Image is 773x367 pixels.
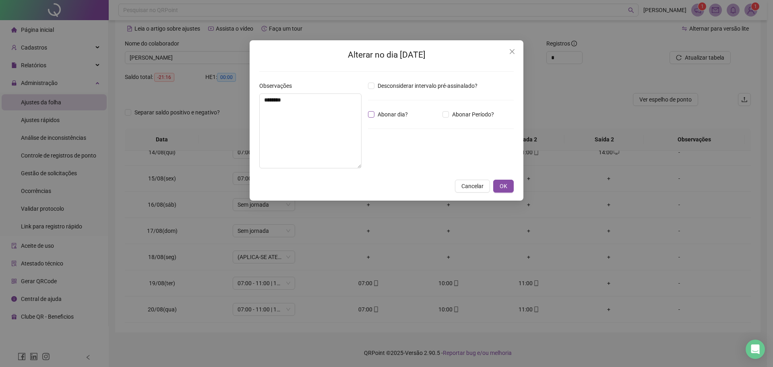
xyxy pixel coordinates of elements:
button: Cancelar [455,180,490,193]
button: OK [493,180,514,193]
span: OK [500,182,507,191]
button: Close [506,45,519,58]
span: Cancelar [461,182,484,191]
span: Desconsiderar intervalo pré-assinalado? [374,81,481,90]
div: Open Intercom Messenger [746,340,765,359]
span: Abonar Período? [449,110,497,119]
span: Abonar dia? [374,110,411,119]
h2: Alterar no dia [DATE] [259,48,514,62]
span: close [509,48,515,55]
label: Observações [259,81,297,90]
